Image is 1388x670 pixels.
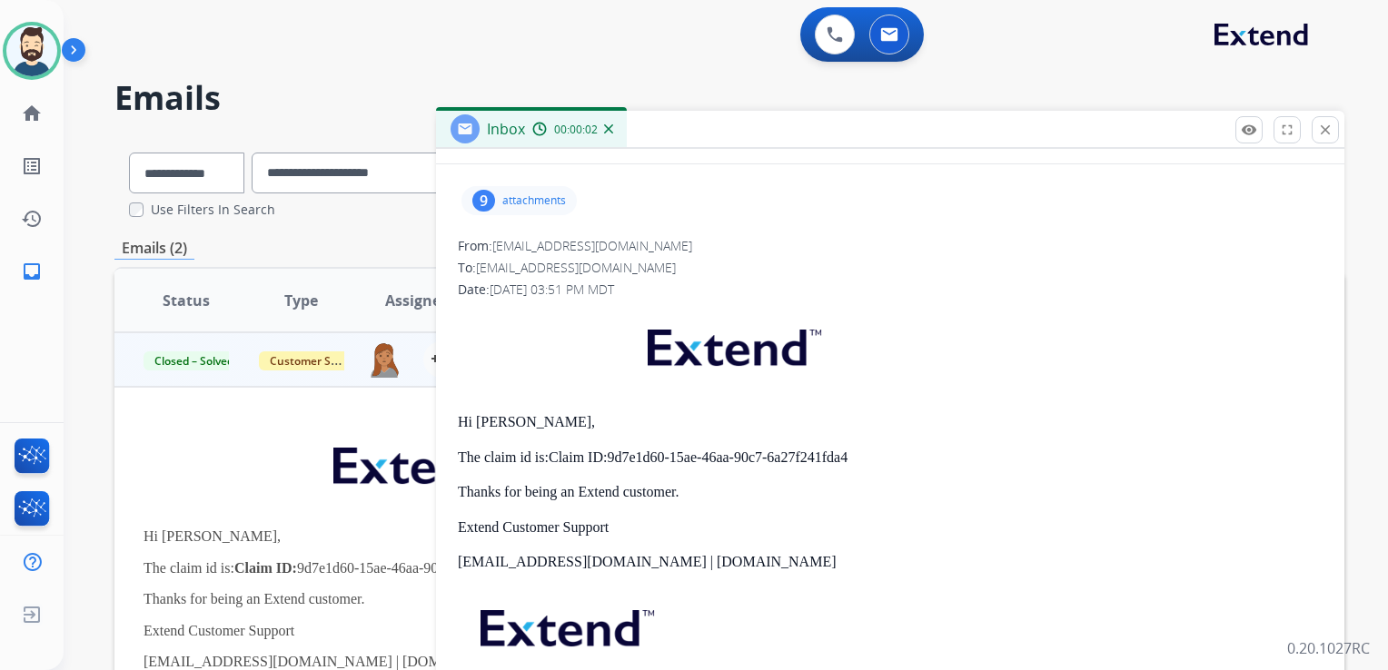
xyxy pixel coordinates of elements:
p: Emails (2) [114,237,194,260]
img: extend.png [458,588,672,660]
p: [EMAIL_ADDRESS][DOMAIN_NAME] | [DOMAIN_NAME] [458,554,1323,570]
div: To: [458,259,1323,277]
mat-icon: history [21,208,43,230]
mat-icon: close [1317,122,1333,138]
span: [EMAIL_ADDRESS][DOMAIN_NAME] [492,237,692,254]
mat-icon: remove_red_eye [1241,122,1257,138]
span: [EMAIL_ADDRESS][DOMAIN_NAME] [476,259,676,276]
span: [DATE] 03:51 PM MDT [490,281,614,298]
img: extend.png [311,426,525,498]
img: agent-avatar [367,341,402,378]
span: Closed – Solved [144,351,244,370]
p: attachments [502,193,566,208]
h2: Emails [114,80,1344,116]
p: Hi [PERSON_NAME], [458,414,1323,430]
mat-icon: home [21,103,43,124]
strong: Claim ID: [234,560,297,576]
p: [EMAIL_ADDRESS][DOMAIN_NAME] | [DOMAIN_NAME] [144,654,1085,670]
mat-icon: list_alt [21,155,43,177]
p: 0.20.1027RC [1287,637,1370,659]
p: Extend Customer Support [144,623,1085,639]
span: 00:00:02 [554,123,598,137]
p: Extend Customer Support [458,519,1323,536]
span: Customer Support [259,351,377,370]
strong: Claim ID: [549,449,607,465]
p: Thanks for being an Extend customer. [458,484,1323,500]
p: The claim id is: 9d7e1d60-15ae-46aa-90c7-6a27f241fda4 [458,449,1323,466]
mat-icon: inbox [21,261,43,282]
label: Use Filters In Search [151,201,275,219]
span: Assignee [385,290,449,311]
span: Type [284,290,318,311]
p: Thanks for being an Extend customer. [144,591,1085,607]
p: Hi [PERSON_NAME], [144,528,1085,545]
div: Date: [458,281,1323,299]
div: 9 [472,190,495,212]
span: Status [163,290,210,311]
div: From: [458,237,1323,255]
mat-icon: fullscreen [1279,122,1295,138]
p: The claim id is: 9d7e1d60-15ae-46aa-90c7-6a27f241fda4 [144,560,1085,576]
img: avatar [6,25,57,76]
mat-icon: person_add [431,349,452,370]
img: extend.png [625,308,839,379]
span: Inbox [487,119,525,139]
